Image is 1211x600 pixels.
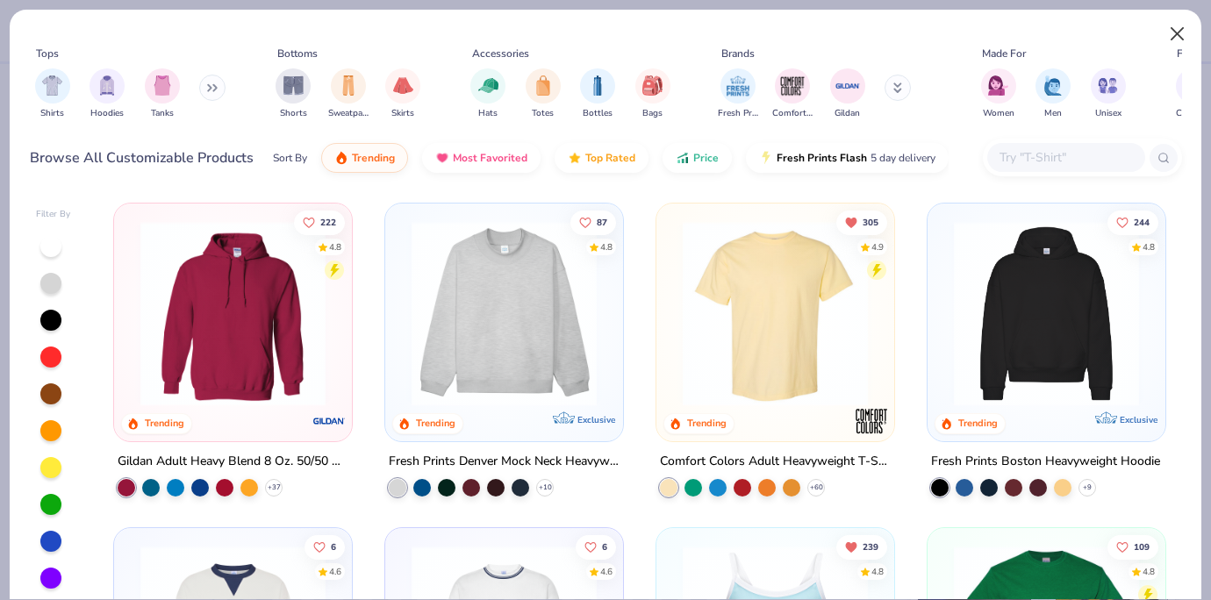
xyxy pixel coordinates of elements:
span: Sweatpants [328,107,369,120]
button: filter button [1035,68,1071,120]
div: filter for Tanks [145,68,180,120]
span: Skirts [391,107,414,120]
div: filter for Skirts [385,68,420,120]
button: Like [305,534,346,559]
img: Totes Image [534,75,553,96]
span: Bottles [583,107,613,120]
button: filter button [470,68,505,120]
img: Sweatpants Image [339,75,358,96]
div: Fits [1177,46,1194,61]
img: Hoodies Image [97,75,117,96]
span: Bags [642,107,663,120]
div: filter for Shorts [276,68,311,120]
span: Comfort Colors [772,107,813,120]
button: Close [1161,18,1194,51]
img: Tanks Image [153,75,172,96]
div: filter for Comfort Colors [772,68,813,120]
button: Top Rated [555,143,648,173]
div: Browse All Customizable Products [30,147,254,168]
img: Women Image [988,75,1008,96]
span: Top Rated [585,151,635,165]
div: filter for Hoodies [90,68,125,120]
div: filter for Gildan [830,68,865,120]
span: 222 [321,218,337,226]
span: Totes [532,107,554,120]
div: filter for Women [981,68,1016,120]
span: Hats [478,107,498,120]
button: filter button [328,68,369,120]
span: Shirts [40,107,64,120]
img: Fresh Prints Image [725,73,751,99]
img: Men Image [1043,75,1063,96]
div: filter for Sweatpants [328,68,369,120]
span: 5 day delivery [871,148,935,168]
div: filter for Totes [526,68,561,120]
div: 4.6 [330,565,342,578]
div: Bottoms [277,46,318,61]
div: Sort By [273,150,307,166]
span: Women [983,107,1014,120]
span: 6 [332,542,337,551]
div: Fresh Prints Denver Mock Neck Heavyweight Sweatshirt [389,451,620,473]
span: Men [1044,107,1062,120]
span: Tanks [151,107,174,120]
div: filter for Bags [635,68,670,120]
div: filter for Fresh Prints [718,68,758,120]
img: TopRated.gif [568,151,582,165]
img: most_fav.gif [435,151,449,165]
button: filter button [772,68,813,120]
div: Filter By [36,208,71,221]
img: Bags Image [642,75,662,96]
div: Gildan Adult Heavy Blend 8 Oz. 50/50 Hooded Sweatshirt [118,451,348,473]
button: filter button [385,68,420,120]
span: Unisex [1095,107,1121,120]
button: filter button [635,68,670,120]
img: Unisex Image [1098,75,1118,96]
img: Gildan logo [312,404,347,439]
button: Most Favorited [422,143,541,173]
button: filter button [580,68,615,120]
img: Shirts Image [42,75,62,96]
button: filter button [1176,68,1211,120]
img: Shorts Image [283,75,304,96]
div: Tops [36,46,59,61]
div: Brands [721,46,755,61]
div: 4.8 [600,240,613,254]
button: filter button [830,68,865,120]
button: Fresh Prints Flash5 day delivery [746,143,949,173]
span: Exclusive [577,414,615,425]
span: 6 [602,542,607,551]
img: trending.gif [334,151,348,165]
button: Like [576,534,616,559]
button: Like [570,210,616,234]
img: 01756b78-01f6-4cc6-8d8a-3c30c1a0c8ac [132,221,334,406]
input: Try "T-Shirt" [998,147,1133,168]
img: Comfort Colors Image [779,73,806,99]
span: Gildan [835,107,860,120]
div: filter for Cropped [1176,68,1211,120]
div: Accessories [472,46,529,61]
div: 4.8 [330,240,342,254]
span: Fresh Prints Flash [777,151,867,165]
button: filter button [145,68,180,120]
button: filter button [981,68,1016,120]
button: Like [295,210,346,234]
img: Gildan Image [835,73,861,99]
img: Bottles Image [588,75,607,96]
span: Price [693,151,719,165]
button: filter button [718,68,758,120]
button: filter button [90,68,125,120]
div: filter for Hats [470,68,505,120]
button: filter button [526,68,561,120]
span: Trending [352,151,395,165]
img: f5d85501-0dbb-4ee4-b115-c08fa3845d83 [403,221,605,406]
span: Most Favorited [453,151,527,165]
img: Hats Image [478,75,498,96]
div: filter for Shirts [35,68,70,120]
img: a90f7c54-8796-4cb2-9d6e-4e9644cfe0fe [605,221,808,406]
button: filter button [276,68,311,120]
div: 4.6 [600,565,613,578]
img: Skirts Image [393,75,413,96]
div: filter for Bottles [580,68,615,120]
button: Trending [321,143,408,173]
